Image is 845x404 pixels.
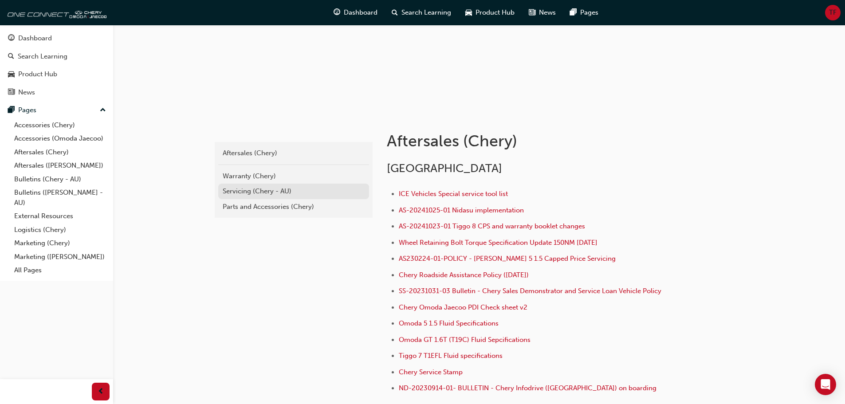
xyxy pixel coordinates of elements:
[815,374,836,395] div: Open Intercom Messenger
[11,132,110,145] a: Accessories (Omoda Jaecoo)
[476,8,515,18] span: Product Hub
[11,173,110,186] a: Bulletins (Chery - AU)
[218,145,369,161] a: Aftersales (Chery)
[18,33,52,43] div: Dashboard
[98,386,104,397] span: prev-icon
[580,8,598,18] span: Pages
[399,303,527,311] a: Chery Omoda Jaecoo PDI Check sheet v2
[392,7,398,18] span: search-icon
[8,35,15,43] span: guage-icon
[11,223,110,237] a: Logistics (Chery)
[399,255,616,263] a: AS230224-01-POLICY - [PERSON_NAME] 5 1.5 Capped Price Servicing
[18,69,57,79] div: Product Hub
[458,4,522,22] a: car-iconProduct Hub
[8,106,15,114] span: pages-icon
[11,250,110,264] a: Marketing ([PERSON_NAME])
[11,118,110,132] a: Accessories (Chery)
[539,8,556,18] span: News
[326,4,385,22] a: guage-iconDashboard
[4,66,110,82] a: Product Hub
[401,8,451,18] span: Search Learning
[4,28,110,102] button: DashboardSearch LearningProduct HubNews
[399,336,531,344] a: Omoda GT 1.6T (T19C) Fluid Sepcifications
[387,131,678,151] h1: Aftersales (Chery)
[11,186,110,209] a: Bulletins ([PERSON_NAME] - AU)
[218,199,369,215] a: Parts and Accessories (Chery)
[385,4,458,22] a: search-iconSearch Learning
[223,171,365,181] div: Warranty (Chery)
[563,4,605,22] a: pages-iconPages
[529,7,535,18] span: news-icon
[11,159,110,173] a: Aftersales ([PERSON_NAME])
[399,206,524,214] a: AS-20241025-01 Nidasu implementation
[522,4,563,22] a: news-iconNews
[11,209,110,223] a: External Resources
[344,8,377,18] span: Dashboard
[399,271,529,279] a: Chery Roadside Assistance Policy ([DATE])
[399,384,656,392] a: ND-20230914-01- BULLETIN - Chery Infodrive ([GEOGRAPHIC_DATA]) on boarding
[399,287,661,295] a: SS-20231031-03 Bulletin - Chery Sales Demonstrator and Service Loan Vehicle Policy
[399,239,597,247] a: Wheel Retaining Bolt Torque Specification Update 150NM [DATE]
[4,102,110,118] button: Pages
[8,53,14,61] span: search-icon
[18,105,36,115] div: Pages
[399,368,463,376] a: Chery Service Stamp
[218,184,369,199] a: Servicing (Chery - AU)
[829,8,837,18] span: TF
[570,7,577,18] span: pages-icon
[11,236,110,250] a: Marketing (Chery)
[8,89,15,97] span: news-icon
[399,319,499,327] a: Omoda 5 1.5 Fluid Specifications
[4,84,110,101] a: News
[399,222,585,230] a: AS-20241023-01 Tiggo 8 CPS and warranty booklet changes
[11,145,110,159] a: Aftersales (Chery)
[334,7,340,18] span: guage-icon
[100,105,106,116] span: up-icon
[223,148,365,158] div: Aftersales (Chery)
[11,263,110,277] a: All Pages
[4,4,106,21] img: oneconnect
[399,352,503,360] a: Tiggo 7 T1EFL Fluid specifications
[4,48,110,65] a: Search Learning
[825,5,841,20] button: TF
[465,7,472,18] span: car-icon
[8,71,15,78] span: car-icon
[18,51,67,62] div: Search Learning
[399,190,508,198] a: ICE Vehicles Special service tool list
[18,87,35,98] div: News
[218,169,369,184] a: Warranty (Chery)
[223,186,365,196] div: Servicing (Chery - AU)
[4,30,110,47] a: Dashboard
[223,202,365,212] div: Parts and Accessories (Chery)
[387,161,502,175] span: [GEOGRAPHIC_DATA]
